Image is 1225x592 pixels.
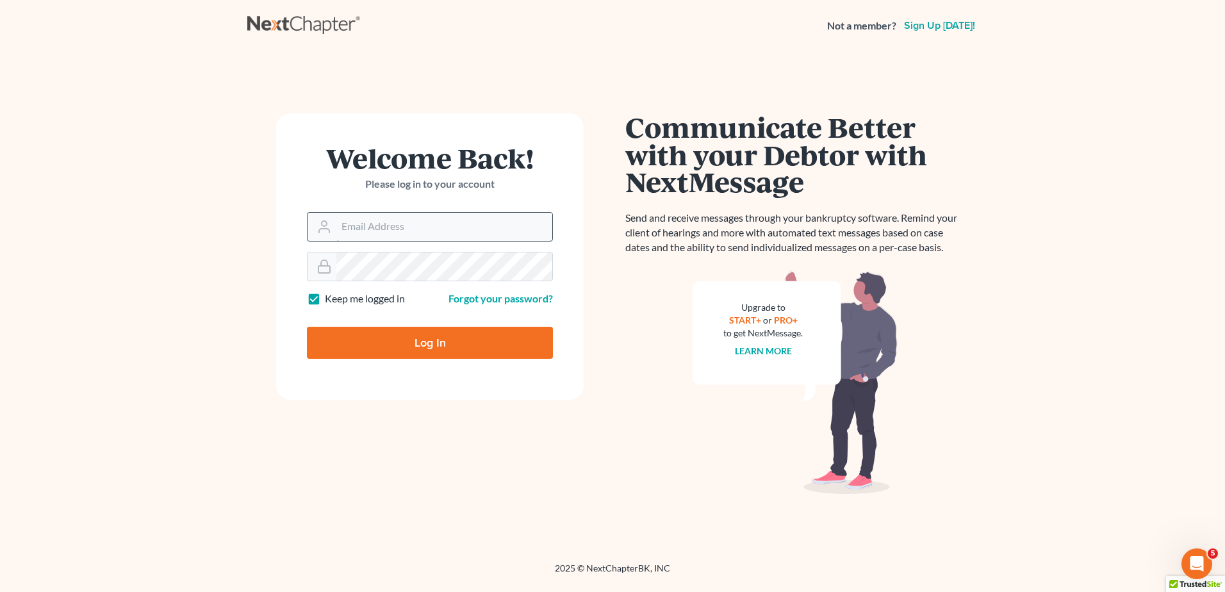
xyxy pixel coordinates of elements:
[1181,548,1212,579] iframe: Intercom live chat
[247,562,978,585] div: 2025 © NextChapterBK, INC
[827,19,896,33] strong: Not a member?
[625,113,965,195] h1: Communicate Better with your Debtor with NextMessage
[307,177,553,192] p: Please log in to your account
[336,213,552,241] input: Email Address
[735,345,792,356] a: Learn more
[763,315,772,325] span: or
[625,211,965,255] p: Send and receive messages through your bankruptcy software. Remind your client of hearings and mo...
[723,327,803,340] div: to get NextMessage.
[307,144,553,172] h1: Welcome Back!
[448,292,553,304] a: Forgot your password?
[901,21,978,31] a: Sign up [DATE]!
[307,327,553,359] input: Log In
[325,292,405,306] label: Keep me logged in
[729,315,761,325] a: START+
[693,270,898,495] img: nextmessage_bg-59042aed3d76b12b5cd301f8e5b87938c9018125f34e5fa2b7a6b67550977c72.svg
[723,301,803,314] div: Upgrade to
[1208,548,1218,559] span: 5
[774,315,798,325] a: PRO+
